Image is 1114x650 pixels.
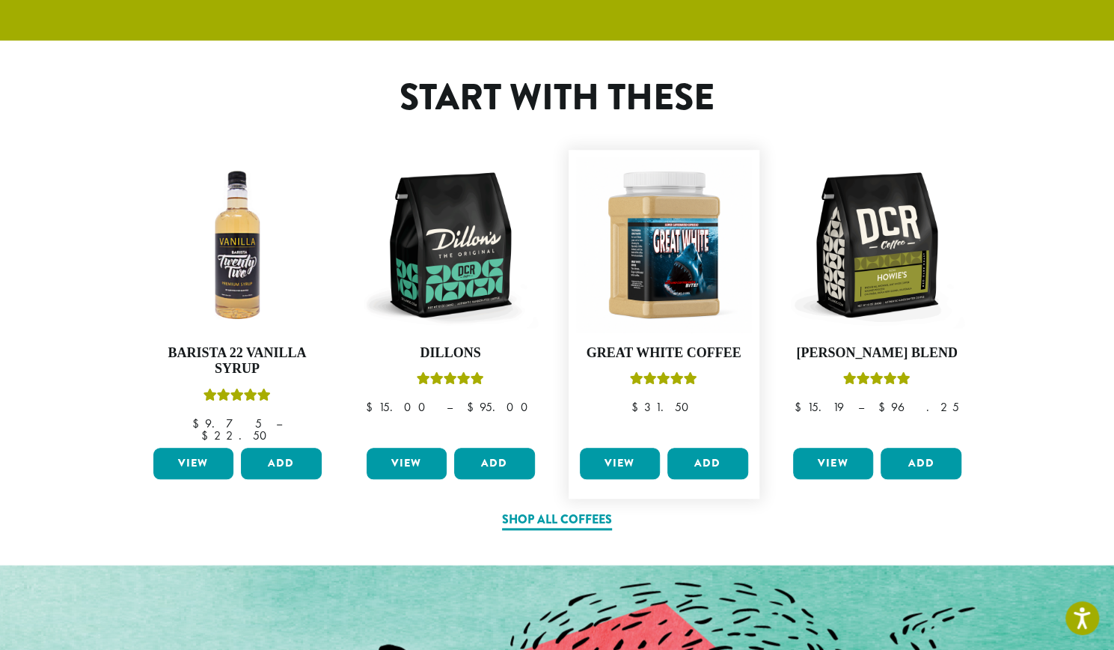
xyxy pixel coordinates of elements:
[580,448,661,479] a: View
[576,345,752,362] h4: Great White Coffee
[366,399,432,415] bdi: 15.00
[858,399,864,415] span: –
[631,399,644,415] span: $
[795,399,807,415] span: $
[153,448,234,479] a: View
[237,76,877,120] h1: Start With These
[276,416,282,431] span: –
[150,157,325,333] img: VANILLA-300x300.png
[793,448,874,479] a: View
[192,416,205,431] span: $
[502,511,612,530] a: Shop All Coffees
[366,399,379,415] span: $
[878,399,891,415] span: $
[576,157,752,442] a: Great White CoffeeRated 5.00 out of 5 $31.50
[201,428,274,443] bdi: 22.50
[363,157,539,333] img: DCR-12oz-Dillons-Stock-scaled.png
[878,399,959,415] bdi: 96.25
[667,448,748,479] button: Add
[201,428,214,443] span: $
[630,370,697,392] div: Rated 5.00 out of 5
[150,157,325,442] a: Barista 22 Vanilla SyrupRated 5.00 out of 5
[467,399,535,415] bdi: 95.00
[843,370,911,392] div: Rated 4.67 out of 5
[881,448,961,479] button: Add
[417,370,484,392] div: Rated 5.00 out of 5
[150,345,325,377] h4: Barista 22 Vanilla Syrup
[631,399,696,415] bdi: 31.50
[241,448,322,479] button: Add
[789,157,965,333] img: DCR-12oz-Howies-Stock-scaled.png
[192,416,262,431] bdi: 9.75
[454,448,535,479] button: Add
[367,448,447,479] a: View
[789,157,965,442] a: [PERSON_NAME] BlendRated 4.67 out of 5
[795,399,844,415] bdi: 15.19
[447,399,453,415] span: –
[363,345,539,362] h4: Dillons
[789,345,965,362] h4: [PERSON_NAME] Blend
[576,157,752,333] img: Great_White_Ground_Espresso_2.png
[363,157,539,442] a: DillonsRated 5.00 out of 5
[203,386,271,409] div: Rated 5.00 out of 5
[467,399,480,415] span: $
